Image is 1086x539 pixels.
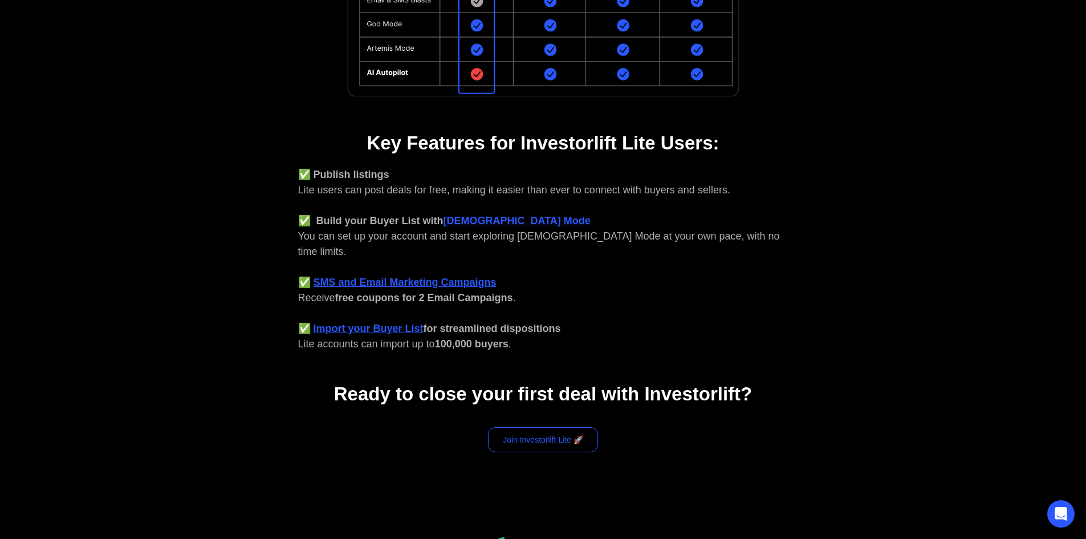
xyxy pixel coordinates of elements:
[298,277,311,288] strong: ✅
[1047,500,1075,528] div: Open Intercom Messenger
[298,167,788,352] div: Lite users can post deals for free, making it easier than ever to connect with buyers and sellers...
[298,323,311,334] strong: ✅
[444,215,591,226] a: [DEMOGRAPHIC_DATA] Mode
[424,323,561,334] strong: for streamlined dispositions
[488,427,598,452] a: Join Investorlift Lite 🚀
[367,132,719,153] strong: Key Features for Investorlift Lite Users:
[334,383,752,404] strong: Ready to close your first deal with Investorlift?
[314,323,424,334] a: Import your Buyer List
[298,169,389,180] strong: ✅ Publish listings
[314,277,497,288] a: SMS and Email Marketing Campaigns
[435,338,509,350] strong: 100,000 buyers
[298,215,444,226] strong: ✅ Build your Buyer List with
[335,292,513,303] strong: free coupons for 2 Email Campaigns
